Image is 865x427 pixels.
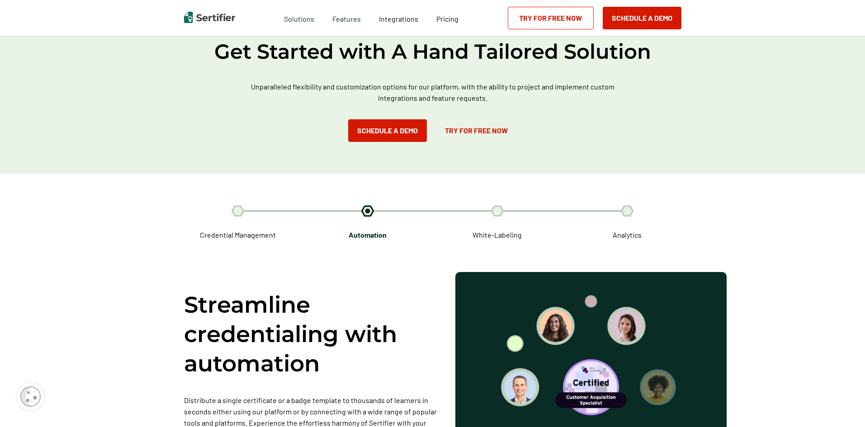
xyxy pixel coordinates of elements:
[161,38,704,65] h2: Get Started with A Hand Tailored Solution
[243,81,623,103] p: Unparalleled flexibility and customization options for our platform, with the ability to project ...
[361,205,374,217] img: List Icon
[379,12,418,23] a: Integrations
[436,12,458,23] a: Pricing
[348,119,427,142] button: Schedule a Demo
[491,205,504,217] img: List Icon
[184,290,437,378] h2: Streamline credentialing with automation
[621,205,633,217] img: List Icon
[508,7,594,29] a: Try for Free Now
[820,384,865,427] iframe: Chat Widget
[613,229,642,240] span: Analytics
[184,12,235,23] img: Sertifier | Digital Credentialing Platform
[436,119,517,142] a: Try for Free Now
[332,12,361,23] span: Features
[200,229,276,240] span: Credential Management
[379,14,418,23] span: Integrations
[20,386,41,407] img: Cookie Popup Icon
[232,205,244,217] img: List Icon
[349,229,387,240] span: Automation
[284,12,314,23] span: Solutions
[603,7,681,29] button: Schedule a Demo
[473,229,522,240] span: White-Labeling
[436,14,458,23] span: Pricing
